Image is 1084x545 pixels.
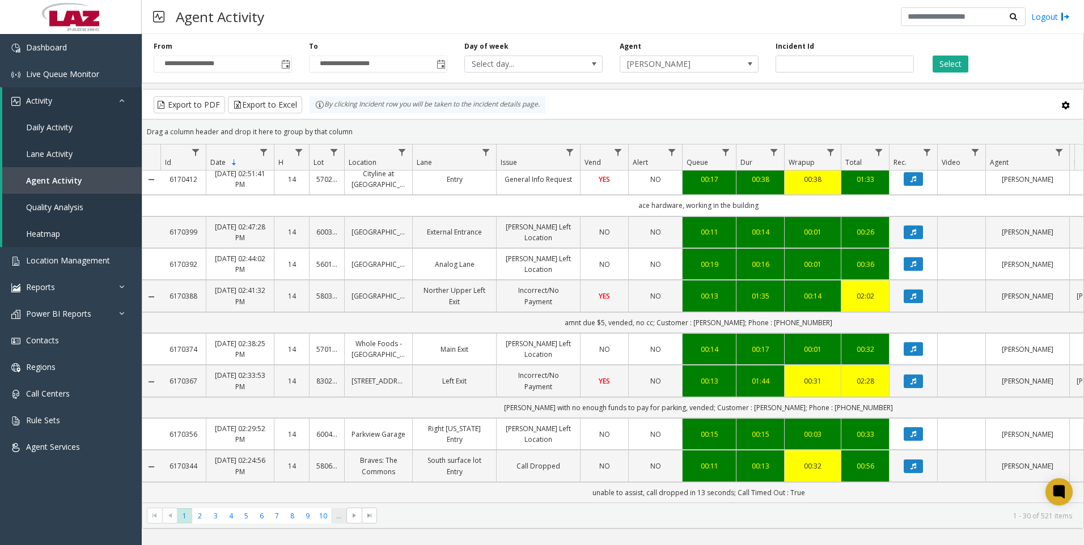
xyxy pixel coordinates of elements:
span: Rec. [894,157,907,167]
div: 00:14 [791,291,834,301]
img: 'icon' [11,363,20,372]
span: Contacts [26,335,59,346]
div: Data table [142,144,1083,503]
img: 'icon' [11,257,20,266]
a: [DATE] 02:41:32 PM [213,285,267,306]
a: NO [587,461,621,471]
a: Lane Filter Menu [479,144,494,160]
a: [DATE] 02:44:02 PM [213,253,267,275]
a: 02:02 [848,291,882,301]
span: NO [599,259,610,269]
button: Export to PDF [154,96,225,113]
a: Left Exit [420,376,489,386]
span: NO [599,227,610,237]
div: 00:31 [791,376,834,386]
a: [GEOGRAPHIC_DATA] [352,291,405,301]
img: 'icon' [11,443,20,452]
button: Select [933,56,968,73]
span: Daily Activity [26,122,73,133]
a: YES [587,174,621,185]
a: 00:32 [791,461,834,471]
span: H [278,157,283,167]
span: YES [599,291,610,301]
div: 00:11 [689,461,729,471]
a: 14 [281,376,302,386]
a: Agent Filter Menu [1052,144,1067,160]
a: 570141 [316,344,337,355]
div: 00:14 [689,344,729,355]
span: NO [599,344,610,354]
a: 00:32 [848,344,882,355]
a: 6170344 [167,461,199,471]
span: Page 4 [223,508,239,523]
span: Go to the next page [346,508,362,523]
a: Collapse Details [142,377,160,386]
img: 'icon' [11,337,20,346]
span: Issue [501,157,517,167]
span: Lane Activity [26,148,73,159]
a: Norther Upper Left Exit [420,285,489,306]
a: 580666 [316,461,337,471]
div: 00:01 [791,259,834,270]
a: [DATE] 02:24:56 PM [213,455,267,476]
span: NO [599,461,610,471]
a: 00:38 [743,174,777,185]
div: 00:36 [848,259,882,270]
a: Entry [420,174,489,185]
a: 14 [281,174,302,185]
a: H Filter Menu [291,144,307,160]
span: [PERSON_NAME] [620,56,730,72]
a: [PERSON_NAME] [993,291,1062,301]
a: 00:33 [848,429,882,440]
button: Export to Excel [228,96,302,113]
a: 6170399 [167,227,199,237]
span: Agent Services [26,441,80,452]
a: [STREET_ADDRESS] [352,376,405,386]
a: [PERSON_NAME] Left Location [503,338,573,360]
a: Logout [1031,11,1070,23]
a: 00:15 [689,429,729,440]
a: Main Exit [420,344,489,355]
a: [PERSON_NAME] [993,344,1062,355]
label: To [309,41,318,52]
a: South surface lot Entry [420,455,489,476]
a: [PERSON_NAME] Left Location [503,222,573,243]
a: [DATE] 02:33:53 PM [213,370,267,391]
a: 6170367 [167,376,199,386]
a: 00:16 [743,259,777,270]
kendo-pager-info: 1 - 30 of 521 items [384,511,1072,521]
a: Incorrect/No Payment [503,285,573,306]
div: 01:33 [848,174,882,185]
a: 00:01 [791,344,834,355]
span: Toggle popup [434,56,447,72]
img: pageIcon [153,3,164,31]
a: Daily Activity [2,114,142,140]
a: Analog Lane [420,259,489,270]
a: [PERSON_NAME] [993,429,1062,440]
a: Issue Filter Menu [562,144,578,160]
a: [PERSON_NAME] [993,461,1062,471]
a: 00:11 [689,227,729,237]
a: [DATE] 02:47:28 PM [213,222,267,243]
a: 14 [281,461,302,471]
a: Cityline at [GEOGRAPHIC_DATA] [352,168,405,190]
span: Page 7 [269,508,285,523]
div: By clicking Incident row you will be taken to the incident details page. [310,96,545,113]
a: [PERSON_NAME] Left Location [503,253,573,275]
a: 02:28 [848,376,882,386]
span: Go to the last page [365,511,374,520]
a: Agent Activity [2,167,142,194]
a: [DATE] 02:29:52 PM [213,423,267,445]
a: 830211 [316,376,337,386]
div: 00:38 [791,174,834,185]
a: Quality Analysis [2,194,142,220]
a: [PERSON_NAME] Left Location [503,423,573,445]
span: Page 9 [300,508,315,523]
a: 00:56 [848,461,882,471]
a: [DATE] 02:51:41 PM [213,168,267,190]
span: Power BI Reports [26,308,91,319]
